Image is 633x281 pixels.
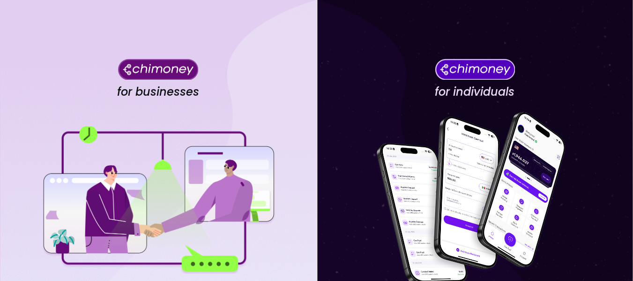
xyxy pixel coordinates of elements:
[118,59,198,80] img: Chimoney for businesses
[435,85,514,99] h4: for individuals
[117,85,199,99] h4: for businesses
[41,126,276,274] img: for businesses
[435,59,515,80] img: Chimoney for individuals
